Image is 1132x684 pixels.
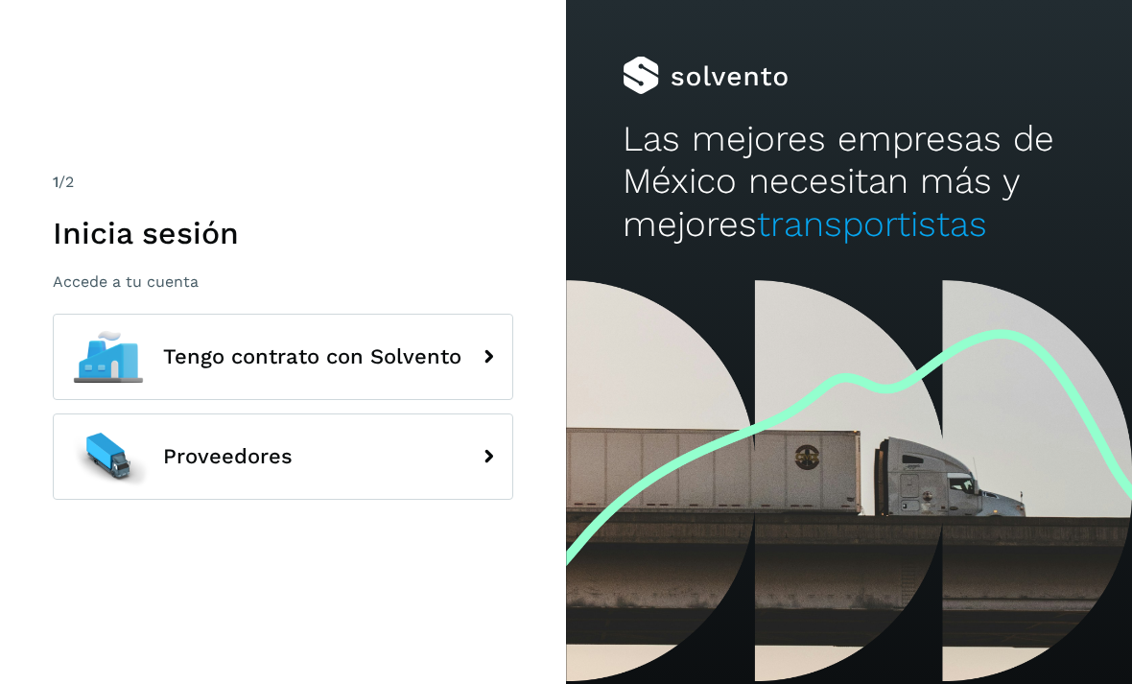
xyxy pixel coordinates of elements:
h2: Las mejores empresas de México necesitan más y mejores [623,118,1075,246]
button: Tengo contrato con Solvento [53,314,513,400]
span: Tengo contrato con Solvento [163,345,461,368]
span: transportistas [757,203,987,245]
span: Proveedores [163,445,293,468]
h1: Inicia sesión [53,215,513,251]
p: Accede a tu cuenta [53,272,513,291]
button: Proveedores [53,413,513,500]
div: /2 [53,171,513,194]
span: 1 [53,173,59,191]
